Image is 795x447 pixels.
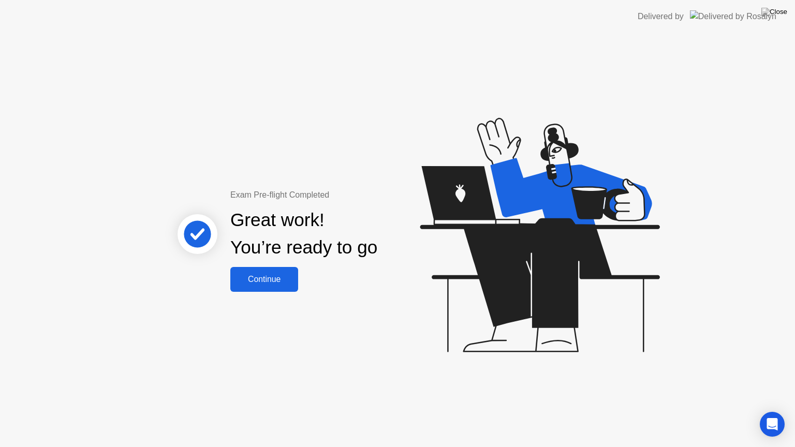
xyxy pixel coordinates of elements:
[230,267,298,292] button: Continue
[690,10,776,22] img: Delivered by Rosalyn
[230,189,444,201] div: Exam Pre-flight Completed
[761,8,787,16] img: Close
[230,206,377,261] div: Great work! You’re ready to go
[760,412,785,437] div: Open Intercom Messenger
[638,10,684,23] div: Delivered by
[233,275,295,284] div: Continue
